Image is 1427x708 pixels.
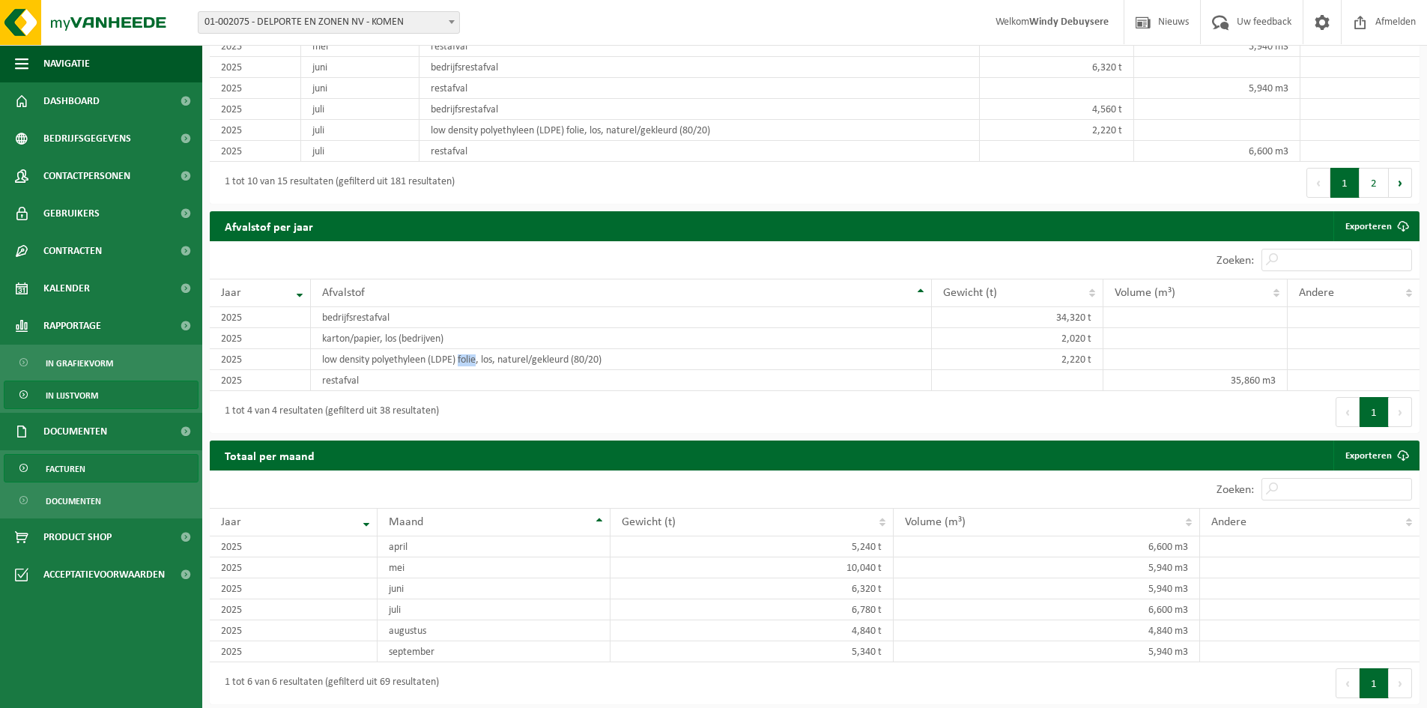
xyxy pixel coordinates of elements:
[611,641,894,662] td: 5,340 t
[1217,255,1254,267] label: Zoeken:
[611,620,894,641] td: 4,840 t
[210,441,330,470] h2: Totaal per maand
[199,12,459,33] span: 01-002075 - DELPORTE EN ZONEN NV - KOMEN
[378,578,610,599] td: juni
[894,536,1200,557] td: 6,600 m3
[301,36,419,57] td: mei
[46,349,113,378] span: In grafiekvorm
[980,57,1134,78] td: 6,320 t
[622,516,676,528] span: Gewicht (t)
[1389,668,1412,698] button: Next
[210,620,378,641] td: 2025
[210,99,301,120] td: 2025
[210,536,378,557] td: 2025
[1336,668,1360,698] button: Previous
[419,36,980,57] td: restafval
[932,349,1103,370] td: 2,220 t
[43,518,112,556] span: Product Shop
[378,536,610,557] td: april
[221,516,241,528] span: Jaar
[419,78,980,99] td: restafval
[378,620,610,641] td: augustus
[301,120,419,141] td: juli
[419,99,980,120] td: bedrijfsrestafval
[46,455,85,483] span: Facturen
[210,349,311,370] td: 2025
[378,557,610,578] td: mei
[210,307,311,328] td: 2025
[1360,397,1389,427] button: 1
[1330,168,1360,198] button: 1
[1134,141,1300,162] td: 6,600 m3
[217,399,439,426] div: 1 tot 4 van 4 resultaten (gefilterd uit 38 resultaten)
[1134,36,1300,57] td: 5,940 m3
[611,536,894,557] td: 5,240 t
[43,157,130,195] span: Contactpersonen
[1360,168,1389,198] button: 2
[43,120,131,157] span: Bedrijfsgegevens
[210,211,328,240] h2: Afvalstof per jaar
[4,454,199,482] a: Facturen
[43,270,90,307] span: Kalender
[1389,397,1412,427] button: Next
[311,307,932,328] td: bedrijfsrestafval
[378,599,610,620] td: juli
[943,287,997,299] span: Gewicht (t)
[419,57,980,78] td: bedrijfsrestafval
[46,487,101,515] span: Documenten
[210,578,378,599] td: 2025
[611,557,894,578] td: 10,040 t
[311,349,932,370] td: low density polyethyleen (LDPE) folie, los, naturel/gekleurd (80/20)
[210,641,378,662] td: 2025
[46,381,98,410] span: In lijstvorm
[43,232,102,270] span: Contracten
[1336,397,1360,427] button: Previous
[1029,16,1109,28] strong: Windy Debuysere
[1115,287,1175,299] span: Volume (m³)
[905,516,966,528] span: Volume (m³)
[1333,441,1418,471] a: Exporteren
[1134,78,1300,99] td: 5,940 m3
[43,307,101,345] span: Rapportage
[932,307,1103,328] td: 34,320 t
[43,413,107,450] span: Documenten
[611,578,894,599] td: 6,320 t
[43,195,100,232] span: Gebruikers
[1389,168,1412,198] button: Next
[210,141,301,162] td: 2025
[301,99,419,120] td: juli
[43,45,90,82] span: Navigatie
[4,348,199,377] a: In grafiekvorm
[210,370,311,391] td: 2025
[217,169,455,196] div: 1 tot 10 van 15 resultaten (gefilterd uit 181 resultaten)
[301,57,419,78] td: juni
[894,557,1200,578] td: 5,940 m3
[378,641,610,662] td: september
[210,599,378,620] td: 2025
[4,381,199,409] a: In lijstvorm
[210,78,301,99] td: 2025
[419,120,980,141] td: low density polyethyleen (LDPE) folie, los, naturel/gekleurd (80/20)
[217,670,439,697] div: 1 tot 6 van 6 resultaten (gefilterd uit 69 resultaten)
[221,287,241,299] span: Jaar
[1103,370,1288,391] td: 35,860 m3
[311,328,932,349] td: karton/papier, los (bedrijven)
[1360,668,1389,698] button: 1
[322,287,365,299] span: Afvalstof
[894,578,1200,599] td: 5,940 m3
[311,370,932,391] td: restafval
[894,620,1200,641] td: 4,840 m3
[198,11,460,34] span: 01-002075 - DELPORTE EN ZONEN NV - KOMEN
[4,486,199,515] a: Documenten
[210,328,311,349] td: 2025
[1306,168,1330,198] button: Previous
[301,78,419,99] td: juni
[419,141,980,162] td: restafval
[980,99,1134,120] td: 4,560 t
[210,57,301,78] td: 2025
[611,599,894,620] td: 6,780 t
[932,328,1103,349] td: 2,020 t
[1217,484,1254,496] label: Zoeken:
[43,556,165,593] span: Acceptatievoorwaarden
[301,141,419,162] td: juli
